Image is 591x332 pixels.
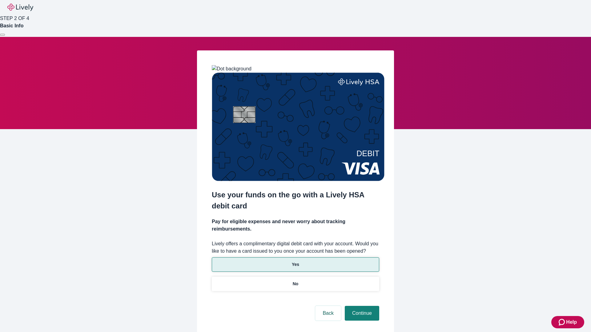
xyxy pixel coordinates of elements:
[212,218,379,233] h4: Pay for eligible expenses and never worry about tracking reimbursements.
[551,316,584,328] button: Zendesk support iconHelp
[212,240,379,255] label: Lively offers a complimentary digital debit card with your account. Would you like to have a card...
[212,73,384,181] img: Debit card
[7,4,33,11] img: Lively
[212,65,251,73] img: Dot background
[345,306,379,321] button: Continue
[559,318,566,326] svg: Zendesk support icon
[212,277,379,291] button: No
[566,318,577,326] span: Help
[293,281,299,287] p: No
[212,189,379,211] h2: Use your funds on the go with a Lively HSA debit card
[292,261,299,268] p: Yes
[212,257,379,272] button: Yes
[315,306,341,321] button: Back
